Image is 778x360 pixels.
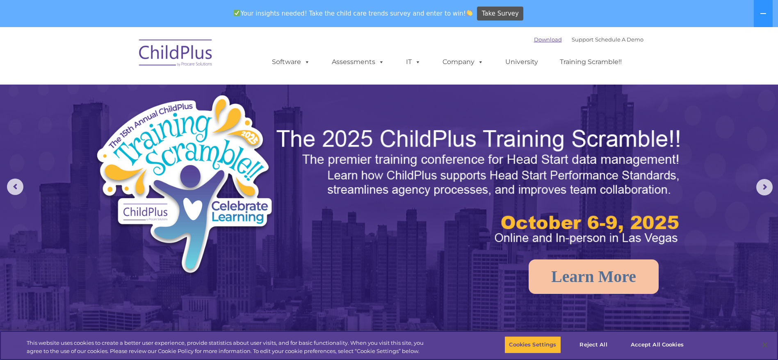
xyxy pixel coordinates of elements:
a: Support [572,36,593,43]
span: Take Survey [482,7,519,21]
button: Close [756,336,774,354]
a: Schedule A Demo [595,36,643,43]
a: Take Survey [477,7,523,21]
a: University [497,54,546,70]
span: Last name [114,54,139,60]
img: ChildPlus by Procare Solutions [135,34,217,75]
a: Software [264,54,318,70]
div: This website uses cookies to create a better user experience, provide statistics about user visit... [27,339,428,355]
a: Learn More [529,259,659,294]
span: Your insights needed! Take the child care trends survey and enter to win! [230,5,476,21]
button: Cookies Settings [504,336,561,353]
a: Training Scramble!! [552,54,630,70]
span: Phone number [114,88,149,94]
a: Download [534,36,562,43]
a: IT [398,54,429,70]
button: Reject All [568,336,619,353]
font: | [534,36,643,43]
img: ✅ [234,10,240,16]
button: Accept All Cookies [626,336,688,353]
a: Company [434,54,492,70]
img: 👏 [466,10,472,16]
a: Assessments [324,54,392,70]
